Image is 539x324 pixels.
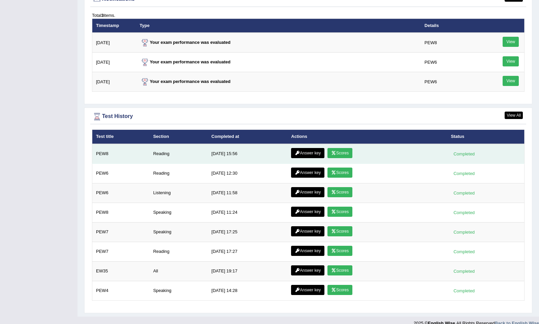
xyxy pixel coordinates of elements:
[150,203,208,222] td: Speaking
[208,203,288,222] td: [DATE] 11:24
[291,148,324,158] a: Answer key
[150,261,208,281] td: All
[150,144,208,164] td: Reading
[92,164,150,183] td: PEW6
[421,53,484,72] td: PEW6
[208,183,288,203] td: [DATE] 11:58
[208,242,288,261] td: [DATE] 17:27
[92,203,150,222] td: PEW8
[505,112,523,119] a: View All
[140,79,231,84] strong: Your exam performance was evaluated
[150,183,208,203] td: Listening
[447,130,524,144] th: Status
[291,187,324,197] a: Answer key
[451,150,477,157] div: Completed
[503,56,519,66] a: View
[92,112,525,122] div: Test History
[287,130,447,144] th: Actions
[150,281,208,300] td: Speaking
[451,170,477,177] div: Completed
[92,222,150,242] td: PEW7
[92,33,136,53] td: [DATE]
[327,168,352,178] a: Scores
[208,144,288,164] td: [DATE] 15:56
[140,40,231,45] strong: Your exam performance was evaluated
[327,207,352,217] a: Scores
[421,33,484,53] td: PEW8
[208,222,288,242] td: [DATE] 17:25
[327,226,352,236] a: Scores
[92,144,150,164] td: PEW8
[451,229,477,236] div: Completed
[327,187,352,197] a: Scores
[208,261,288,281] td: [DATE] 19:17
[503,76,519,86] a: View
[327,246,352,256] a: Scores
[150,222,208,242] td: Speaking
[291,246,324,256] a: Answer key
[92,12,525,19] div: Total items.
[451,209,477,216] div: Completed
[92,281,150,300] td: PEW4
[101,13,103,18] b: 3
[92,130,150,144] th: Test title
[92,261,150,281] td: EW35
[421,19,484,33] th: Details
[503,37,519,47] a: View
[291,226,324,236] a: Answer key
[327,265,352,275] a: Scores
[327,148,352,158] a: Scores
[92,72,136,92] td: [DATE]
[291,168,324,178] a: Answer key
[140,59,231,64] strong: Your exam performance was evaluated
[208,281,288,300] td: [DATE] 14:28
[136,19,421,33] th: Type
[92,53,136,72] td: [DATE]
[150,242,208,261] td: Reading
[92,242,150,261] td: PEW7
[421,72,484,92] td: PEW6
[451,189,477,197] div: Completed
[208,130,288,144] th: Completed at
[451,248,477,255] div: Completed
[92,19,136,33] th: Timestamp
[291,207,324,217] a: Answer key
[92,183,150,203] td: PEW6
[327,285,352,295] a: Scores
[451,268,477,275] div: Completed
[208,164,288,183] td: [DATE] 12:30
[291,265,324,275] a: Answer key
[150,164,208,183] td: Reading
[291,285,324,295] a: Answer key
[150,130,208,144] th: Section
[451,287,477,294] div: Completed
